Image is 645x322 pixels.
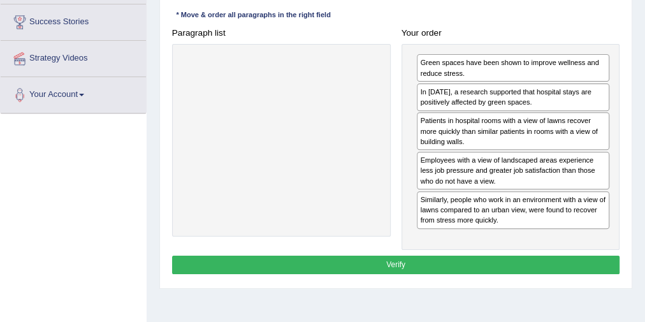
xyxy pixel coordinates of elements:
button: Verify [172,256,620,274]
h4: Your order [402,29,620,38]
div: Green spaces have been shown to improve wellness and reduce stress. [417,54,609,82]
a: Your Account [1,77,146,109]
div: In [DATE], a research supported that hospital stays are positively affected by green spaces. [417,84,609,111]
div: Patients in hospital rooms with a view of lawns recover more quickly than similar patients in roo... [417,112,609,150]
div: Similarly, people who work in an environment with a view of lawns compared to an urban view, were... [417,191,609,229]
div: Employees with a view of landscaped areas experience less job pressure and greater job satisfacti... [417,152,609,189]
div: * Move & order all paragraphs in the right field [172,10,335,21]
a: Success Stories [1,4,146,36]
h4: Paragraph list [172,29,391,38]
a: Strategy Videos [1,41,146,73]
